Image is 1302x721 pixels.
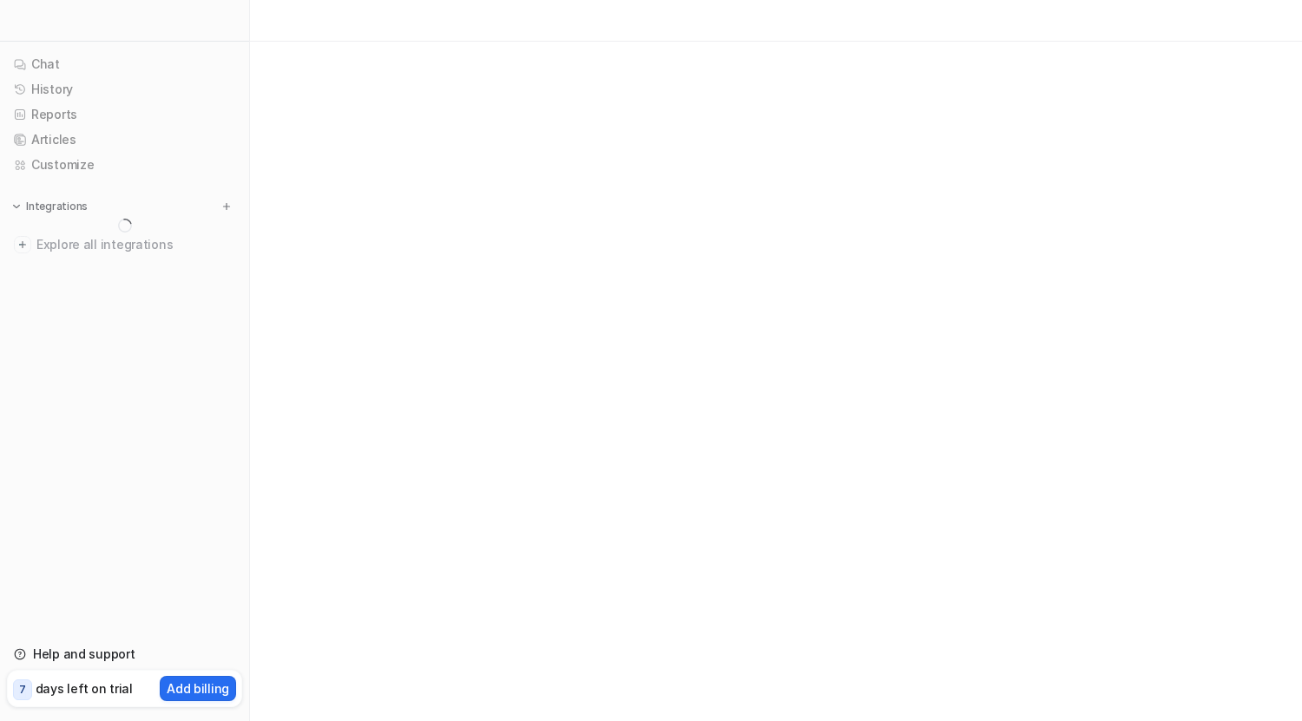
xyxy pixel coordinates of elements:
button: Integrations [7,198,93,215]
img: menu_add.svg [220,200,233,213]
a: Reports [7,102,242,127]
a: Customize [7,153,242,177]
a: Articles [7,128,242,152]
a: Explore all integrations [7,233,242,257]
p: days left on trial [36,679,133,698]
img: expand menu [10,200,23,213]
img: explore all integrations [14,236,31,253]
span: Explore all integrations [36,231,235,259]
p: Integrations [26,200,88,213]
a: Chat [7,52,242,76]
a: History [7,77,242,102]
p: 7 [19,682,26,698]
a: Help and support [7,642,242,666]
p: Add billing [167,679,229,698]
button: Add billing [160,676,236,701]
